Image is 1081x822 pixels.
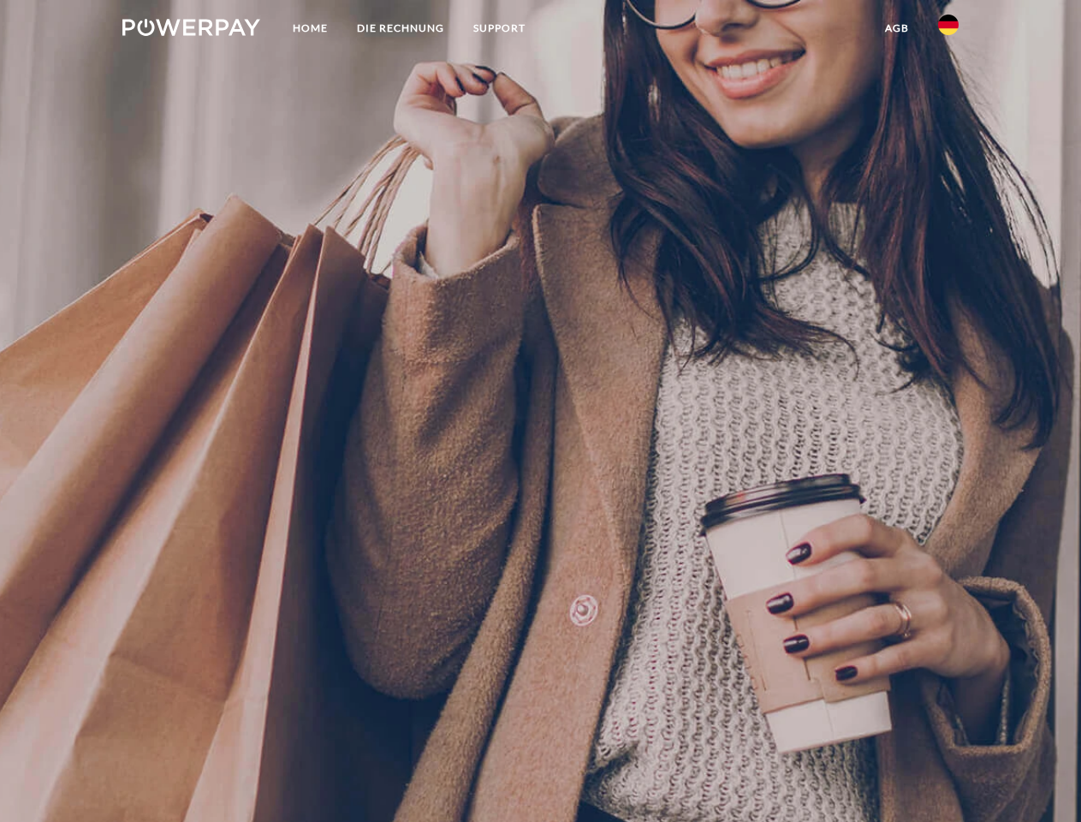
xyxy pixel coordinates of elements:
[342,13,459,44] a: DIE RECHNUNG
[278,13,342,44] a: Home
[938,15,959,35] img: de
[870,13,924,44] a: agb
[122,19,260,36] img: logo-powerpay-white.svg
[459,13,540,44] a: SUPPORT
